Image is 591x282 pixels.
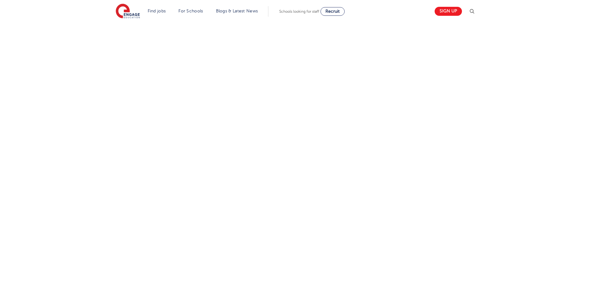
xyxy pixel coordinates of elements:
[435,7,462,16] a: Sign up
[325,9,340,14] span: Recruit
[148,9,166,13] a: Find jobs
[178,9,203,13] a: For Schools
[320,7,345,16] a: Recruit
[216,9,258,13] a: Blogs & Latest News
[116,4,140,19] img: Engage Education
[279,9,319,14] span: Schools looking for staff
